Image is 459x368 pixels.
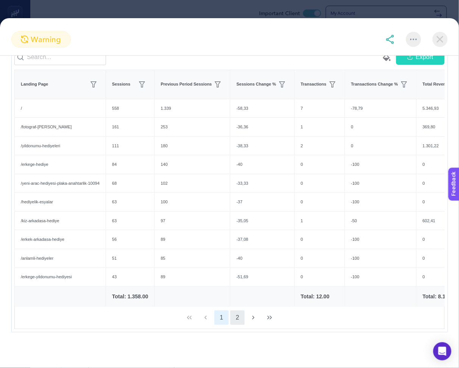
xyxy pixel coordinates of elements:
[15,230,106,249] div: /erkek-arkadasa-hediye
[15,193,106,211] div: /hediyelik-esyalar
[21,81,48,87] span: Landing Page
[295,99,345,118] div: 7
[396,50,445,65] button: Export
[155,155,230,174] div: 140
[112,293,148,300] div: Total: 1.358.00
[295,249,345,268] div: 0
[416,53,433,62] span: Export
[106,155,154,174] div: 84
[236,81,276,87] span: Sessions Change %
[106,268,154,286] div: 43
[295,174,345,193] div: 0
[230,137,294,155] div: -38,33
[106,193,154,211] div: 63
[15,118,106,136] div: /fotograf-[PERSON_NAME]
[230,212,294,230] div: -35,05
[345,230,416,249] div: -100
[295,193,345,211] div: 0
[295,137,345,155] div: 2
[106,137,154,155] div: 111
[230,99,294,118] div: -58,33
[15,174,106,193] div: /yeni-arac-hediyesi-plaka-anahtarlik-10094
[155,99,230,118] div: 1.339
[247,310,261,325] button: Next Page
[230,193,294,211] div: -37
[155,212,230,230] div: 97
[155,193,230,211] div: 100
[112,81,130,87] span: Sessions
[5,2,29,8] span: Feedback
[15,268,106,286] div: /erkege-yildonumu-hediyesi
[295,155,345,174] div: 0
[345,155,416,174] div: -100
[106,174,154,193] div: 68
[230,249,294,268] div: -40
[155,137,230,155] div: 180
[230,155,294,174] div: -40
[301,293,339,300] div: Total: 12.00
[15,99,106,118] div: /
[106,230,154,249] div: 56
[106,118,154,136] div: 161
[345,174,416,193] div: -100
[230,310,245,325] button: 2
[155,268,230,286] div: 89
[155,174,230,193] div: 102
[15,137,106,155] div: /yildonumu-hediyeleri
[155,249,230,268] div: 85
[345,268,416,286] div: -100
[262,310,277,325] button: Last Page
[295,212,345,230] div: 1
[345,99,416,118] div: -78,79
[432,32,448,47] img: close-dialog
[14,49,106,65] input: Search...
[106,249,154,268] div: 51
[214,310,229,325] button: 1
[230,230,294,249] div: -37,08
[230,118,294,136] div: -36,36
[230,268,294,286] div: -51,69
[155,118,230,136] div: 253
[230,174,294,193] div: -33,33
[15,249,106,268] div: /anlamli-hediyeler
[295,230,345,249] div: 0
[423,81,451,87] span: Total Revenue
[155,230,230,249] div: 89
[295,268,345,286] div: 0
[21,36,28,43] img: warning
[15,155,106,174] div: /erkege-hediye
[345,137,416,155] div: 0
[410,39,417,40] img: More options
[351,81,398,87] span: Transactions Change %
[161,81,212,87] span: Previous Period Sessions
[345,118,416,136] div: 0
[106,212,154,230] div: 63
[295,118,345,136] div: 1
[345,193,416,211] div: -100
[386,35,395,44] img: share
[433,342,451,360] div: Open Intercom Messenger
[301,81,326,87] span: Transactions
[15,212,106,230] div: /kiz-arkadasa-hediye
[345,249,416,268] div: -100
[345,212,416,230] div: -50
[106,99,154,118] div: 558
[31,34,61,45] span: warning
